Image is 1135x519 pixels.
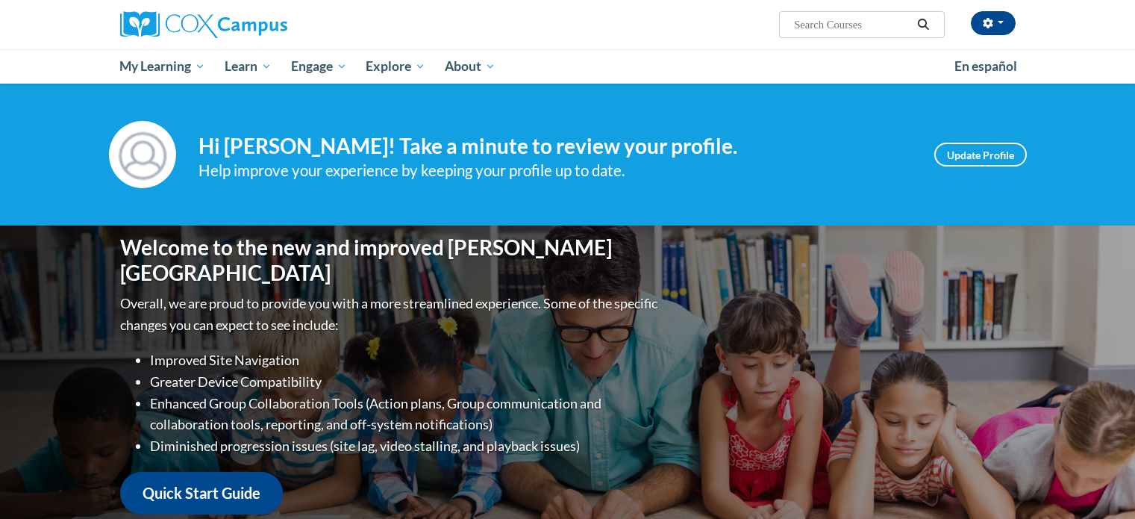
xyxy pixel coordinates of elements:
[150,349,661,371] li: Improved Site Navigation
[912,16,934,34] button: Search
[119,58,205,75] span: My Learning
[356,49,435,84] a: Explore
[291,58,347,75] span: Engage
[150,393,661,436] li: Enhanced Group Collaboration Tools (Action plans, Group communication and collaboration tools, re...
[109,121,176,188] img: Profile Image
[1075,459,1123,507] iframe: Button to launch messaging window
[120,472,283,515] a: Quick Start Guide
[954,58,1017,74] span: En español
[150,371,661,393] li: Greater Device Compatibility
[435,49,505,84] a: About
[120,11,404,38] a: Cox Campus
[445,58,495,75] span: About
[120,11,287,38] img: Cox Campus
[945,51,1027,82] a: En español
[198,134,912,159] h4: Hi [PERSON_NAME]! Take a minute to review your profile.
[215,49,281,84] a: Learn
[281,49,357,84] a: Engage
[792,16,912,34] input: Search Courses
[110,49,216,84] a: My Learning
[120,235,661,285] h1: Welcome to the new and improved [PERSON_NAME][GEOGRAPHIC_DATA]
[366,58,425,75] span: Explore
[198,158,912,183] div: Help improve your experience by keeping your profile up to date.
[120,293,661,336] p: Overall, we are proud to provide you with a more streamlined experience. Some of the specific cha...
[971,11,1016,35] button: Account Settings
[934,143,1027,167] a: Update Profile
[225,58,272,75] span: Learn
[150,435,661,457] li: Diminished progression issues (site lag, video stalling, and playback issues)
[98,49,1038,84] div: Main menu
[971,423,1001,453] iframe: Close message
